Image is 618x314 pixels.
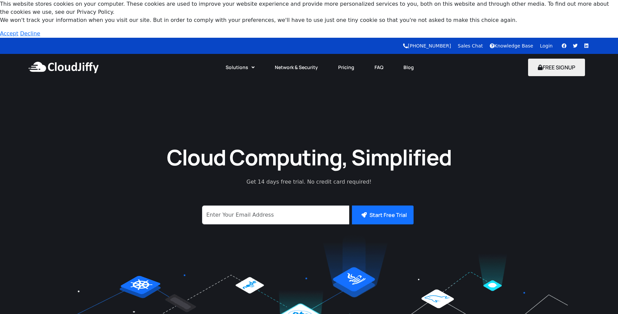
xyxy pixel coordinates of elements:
[458,43,483,49] a: Sales Chat
[528,59,585,76] button: FREE SIGNUP
[393,60,424,75] a: Blog
[265,60,328,75] a: Network & Security
[403,43,451,49] a: [PHONE_NUMBER]
[328,60,364,75] a: Pricing
[202,206,349,224] input: Enter Your Email Address
[217,178,402,186] p: Get 14 days free trial. No credit card required!
[216,60,265,75] a: Solutions
[158,143,461,171] h1: Cloud Computing, Simplified
[352,206,414,224] button: Start Free Trial
[490,43,533,49] a: Knowledge Base
[20,30,40,37] a: Decline
[528,64,585,71] a: FREE SIGNUP
[364,60,393,75] a: FAQ
[540,43,553,49] a: Login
